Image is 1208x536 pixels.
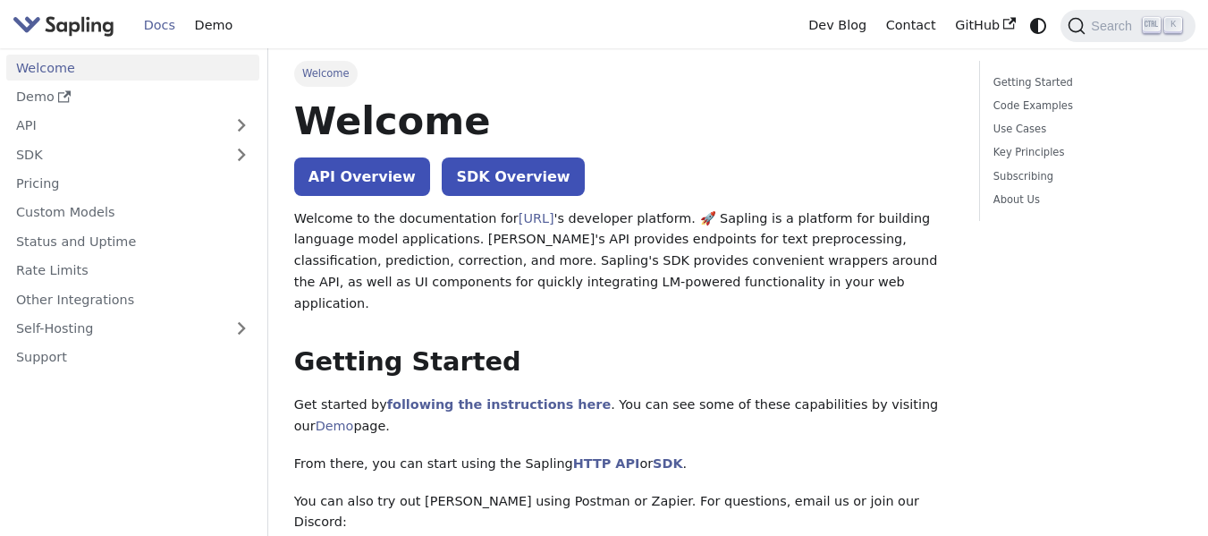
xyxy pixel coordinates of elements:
a: Status and Uptime [6,228,259,254]
a: SDK [6,141,224,167]
a: Code Examples [993,98,1176,115]
kbd: K [1164,17,1182,33]
span: Search [1086,19,1143,33]
h2: Getting Started [294,346,954,379]
a: Key Principles [993,144,1176,161]
a: Pricing [6,171,259,197]
a: About Us [993,191,1176,208]
a: GitHub [945,12,1025,39]
p: Welcome to the documentation for 's developer platform. 🚀 Sapling is a platform for building lang... [294,208,954,315]
a: following the instructions here [387,397,611,412]
a: Rate Limits [6,258,259,284]
a: API Overview [294,157,430,196]
a: Subscribing [993,168,1176,185]
a: Self-Hosting [6,316,259,342]
h1: Welcome [294,97,954,145]
a: Other Integrations [6,286,259,312]
a: Demo [316,419,354,433]
button: Expand sidebar category 'SDK' [224,141,259,167]
span: Welcome [294,61,358,86]
button: Expand sidebar category 'API' [224,113,259,139]
p: From there, you can start using the Sapling or . [294,454,954,475]
button: Search (Ctrl+K) [1060,10,1195,42]
button: Switch between dark and light mode (currently system mode) [1026,13,1052,38]
p: Get started by . You can see some of these capabilities by visiting our page. [294,395,954,438]
nav: Breadcrumbs [294,61,954,86]
a: HTTP API [573,456,640,471]
a: SDK Overview [442,157,584,196]
a: Dev Blog [798,12,875,39]
a: Custom Models [6,200,259,225]
a: Demo [6,84,259,110]
a: API [6,113,224,139]
a: Use Cases [993,121,1176,138]
img: Sapling.ai [13,13,114,38]
a: Sapling.ai [13,13,121,38]
a: Getting Started [993,74,1176,91]
a: Docs [134,12,185,39]
p: You can also try out [PERSON_NAME] using Postman or Zapier. For questions, email us or join our D... [294,491,954,534]
a: Welcome [6,55,259,81]
a: Support [6,345,259,370]
a: [URL] [519,211,554,225]
a: Contact [876,12,946,39]
a: SDK [653,456,682,471]
a: Demo [185,12,242,39]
